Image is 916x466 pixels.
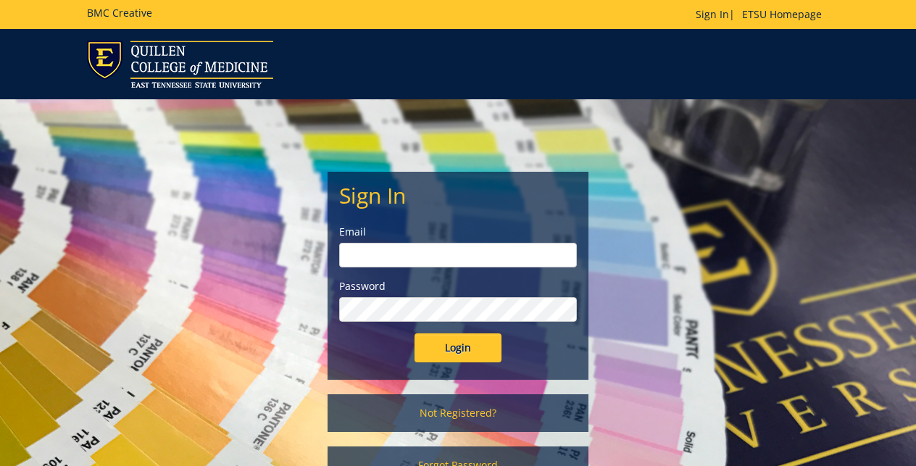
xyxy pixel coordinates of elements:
a: ETSU Homepage [735,7,829,21]
a: Not Registered? [328,394,588,432]
label: Password [339,279,577,294]
h2: Sign In [339,183,577,207]
a: Sign In [696,7,729,21]
img: ETSU logo [87,41,273,88]
h5: BMC Creative [87,7,152,18]
label: Email [339,225,577,239]
p: | [696,7,829,22]
input: Login [415,333,501,362]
